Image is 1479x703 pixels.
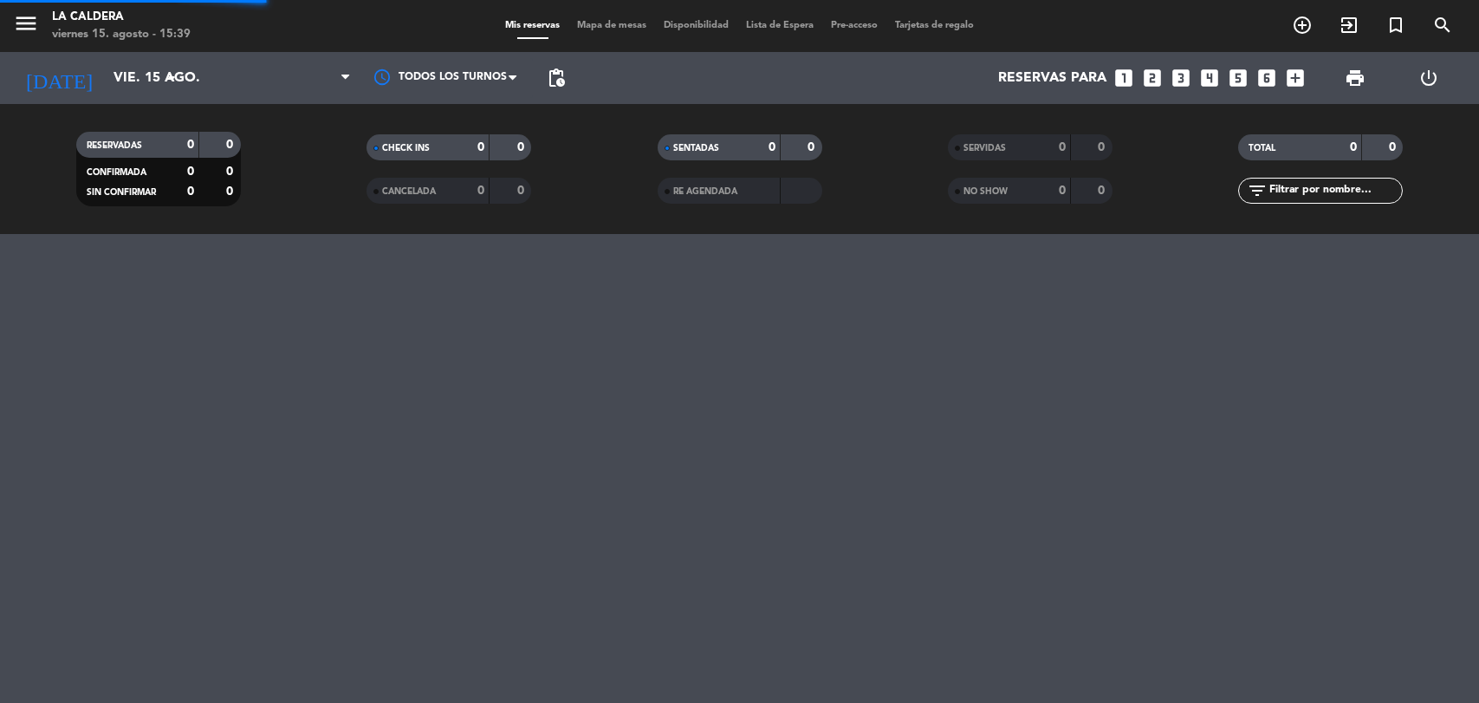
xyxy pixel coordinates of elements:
[1389,141,1399,153] strong: 0
[1112,67,1135,89] i: looks_one
[477,185,484,197] strong: 0
[1255,67,1278,89] i: looks_6
[87,188,156,197] span: SIN CONFIRMAR
[226,166,237,178] strong: 0
[769,141,775,153] strong: 0
[822,21,886,30] span: Pre-acceso
[1392,52,1466,104] div: LOG OUT
[517,185,528,197] strong: 0
[1249,144,1275,153] span: TOTAL
[1227,67,1249,89] i: looks_5
[1292,15,1313,36] i: add_circle_outline
[52,9,191,26] div: La Caldera
[1284,67,1307,89] i: add_box
[1345,68,1365,88] span: print
[1170,67,1192,89] i: looks_3
[546,68,567,88] span: pending_actions
[13,10,39,36] i: menu
[187,186,194,198] strong: 0
[187,166,194,178] strong: 0
[1339,15,1359,36] i: exit_to_app
[1141,67,1164,89] i: looks_two
[998,70,1106,87] span: Reservas para
[886,21,983,30] span: Tarjetas de regalo
[52,26,191,43] div: viernes 15. agosto - 15:39
[1198,67,1221,89] i: looks_4
[1385,15,1406,36] i: turned_in_not
[13,59,105,97] i: [DATE]
[226,139,237,151] strong: 0
[655,21,737,30] span: Disponibilidad
[382,187,436,196] span: CANCELADA
[1432,15,1453,36] i: search
[1098,185,1108,197] strong: 0
[1418,68,1439,88] i: power_settings_new
[226,186,237,198] strong: 0
[1247,180,1268,201] i: filter_list
[673,144,719,153] span: SENTADAS
[1098,141,1108,153] strong: 0
[187,139,194,151] strong: 0
[477,141,484,153] strong: 0
[382,144,430,153] span: CHECK INS
[87,168,146,177] span: CONFIRMADA
[568,21,655,30] span: Mapa de mesas
[673,187,737,196] span: RE AGENDADA
[1350,141,1357,153] strong: 0
[496,21,568,30] span: Mis reservas
[737,21,822,30] span: Lista de Espera
[87,141,142,150] span: RESERVADAS
[963,144,1006,153] span: SERVIDAS
[1059,141,1066,153] strong: 0
[517,141,528,153] strong: 0
[963,187,1008,196] span: NO SHOW
[1268,181,1402,200] input: Filtrar por nombre...
[161,68,182,88] i: arrow_drop_down
[1059,185,1066,197] strong: 0
[808,141,818,153] strong: 0
[13,10,39,42] button: menu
